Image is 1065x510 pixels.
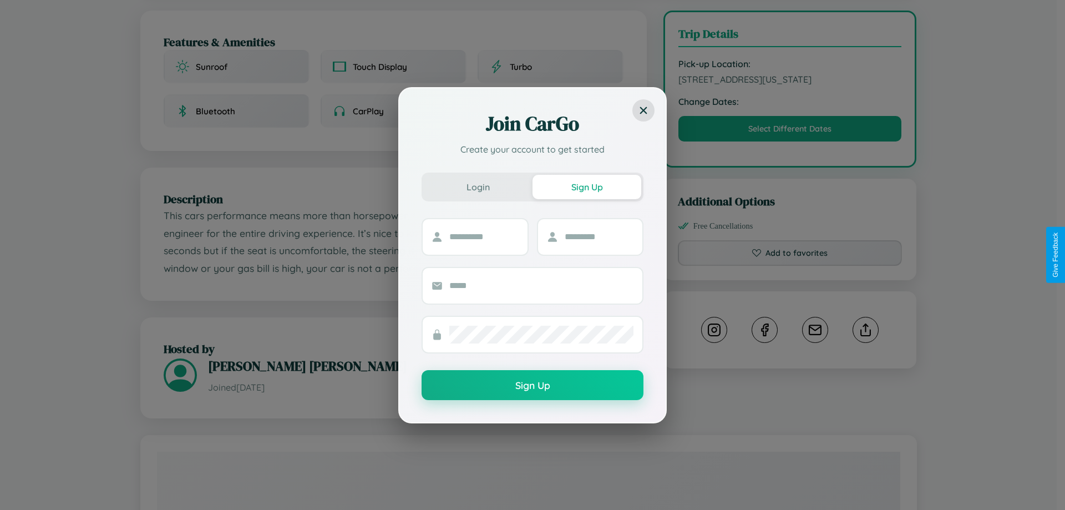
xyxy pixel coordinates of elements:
[424,175,532,199] button: Login
[422,110,643,137] h2: Join CarGo
[422,143,643,156] p: Create your account to get started
[422,370,643,400] button: Sign Up
[532,175,641,199] button: Sign Up
[1052,233,1059,277] div: Give Feedback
